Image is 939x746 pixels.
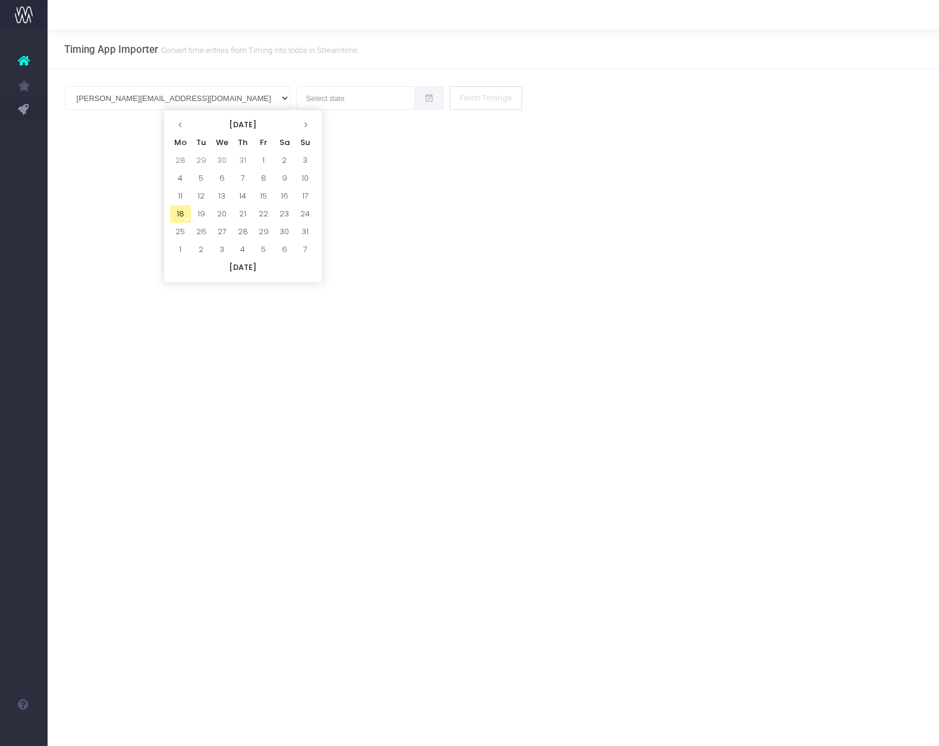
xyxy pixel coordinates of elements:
button: Fetch Timings [450,86,522,110]
th: Tu [191,134,212,152]
td: 15 [253,187,274,205]
td: 23 [274,205,295,223]
td: 29 [191,152,212,169]
td: 9 [274,169,295,187]
td: 16 [274,187,295,205]
td: 31 [233,152,253,169]
td: 8 [253,169,274,187]
td: 2 [191,241,212,259]
th: [DATE] [191,116,295,134]
th: Th [233,134,253,152]
td: 11 [170,187,191,205]
td: 4 [170,169,191,187]
td: 26 [191,223,212,241]
td: 7 [233,169,253,187]
td: 14 [233,187,253,205]
td: 3 [212,241,233,259]
td: 22 [253,205,274,223]
td: 2 [274,152,295,169]
td: 19 [191,205,212,223]
td: 27 [212,223,233,241]
td: 12 [191,187,212,205]
td: 10 [295,169,316,187]
td: 1 [170,241,191,259]
td: 13 [212,187,233,205]
td: 28 [233,223,253,241]
th: Sa [274,134,295,152]
td: 20 [212,205,233,223]
td: 24 [295,205,316,223]
td: 25 [170,223,191,241]
td: 3 [295,152,316,169]
td: 1 [253,152,274,169]
td: 5 [253,241,274,259]
td: 21 [233,205,253,223]
td: 5 [191,169,212,187]
td: 30 [274,223,295,241]
img: images/default_profile_image.png [15,722,33,740]
td: 4 [233,241,253,259]
th: Mo [170,134,191,152]
td: 6 [274,241,295,259]
td: 17 [295,187,316,205]
td: 18 [170,205,191,223]
td: 6 [212,169,233,187]
td: 28 [170,152,191,169]
td: 29 [253,223,274,241]
td: 30 [212,152,233,169]
td: 31 [295,223,316,241]
td: 7 [295,241,316,259]
th: Su [295,134,316,152]
input: Select date [296,86,415,110]
th: [DATE] [170,259,316,276]
th: Fr [253,134,274,152]
h3: Timing App Importer [64,43,359,55]
small: Convert time entries from Timing into todos in Streamtime. [158,43,359,55]
th: We [212,134,233,152]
